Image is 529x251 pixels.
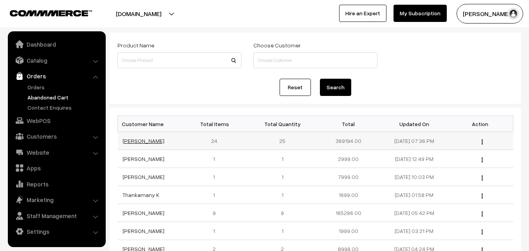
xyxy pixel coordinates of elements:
a: [PERSON_NAME] [123,209,164,216]
td: 24 [184,132,249,150]
th: Total Quantity [249,116,315,132]
a: WebPOS [10,114,103,128]
th: Customer Name [118,116,184,132]
input: Choose Customer [253,52,377,68]
td: 1 [249,186,315,204]
input: Choose Product [117,52,242,68]
a: Customers [10,129,103,143]
a: COMMMERCE [10,8,78,17]
a: Dashboard [10,37,103,51]
img: Menu [482,211,483,217]
th: Action [447,116,513,132]
a: [PERSON_NAME] [123,173,164,180]
img: Menu [482,229,483,235]
label: Product Name [117,41,154,49]
a: Website [10,145,103,159]
a: My Subscription [394,5,447,22]
img: Menu [482,157,483,163]
td: 7999.00 [315,168,381,186]
td: 1999.00 [315,222,381,240]
a: Staff Management [10,209,103,223]
td: 1 [184,186,249,204]
a: Reset [280,79,311,96]
img: Menu [482,175,483,181]
label: Choose Customer [253,41,301,49]
th: Total [315,116,381,132]
a: Apps [10,161,103,175]
a: Orders [10,69,103,83]
a: [PERSON_NAME] [123,228,164,234]
td: 1 [249,222,315,240]
td: [DATE] 03:21 PM [381,222,447,240]
td: 9 [249,204,315,222]
a: Orders [25,83,103,91]
button: [PERSON_NAME] [457,4,523,23]
a: Marketing [10,193,103,207]
a: Abandoned Cart [25,93,103,101]
td: 2999.00 [315,150,381,168]
td: [DATE] 05:42 PM [381,204,447,222]
a: Thankamany K [123,191,159,198]
td: [DATE] 07:36 PM [381,132,447,150]
td: 25 [249,132,315,150]
td: 9 [184,204,249,222]
img: user [507,8,519,20]
td: 1 [184,150,249,168]
td: 165286.00 [315,204,381,222]
a: Settings [10,224,103,238]
td: 1 [184,168,249,186]
td: 1699.00 [315,186,381,204]
td: 369194.00 [315,132,381,150]
td: 1 [249,150,315,168]
button: Search [320,79,351,96]
a: [PERSON_NAME] [123,155,164,162]
a: Hire an Expert [339,5,386,22]
td: [DATE] 12:49 PM [381,150,447,168]
img: Menu [482,139,483,144]
img: COMMMERCE [10,10,92,16]
button: [DOMAIN_NAME] [88,4,189,23]
td: [DATE] 10:03 PM [381,168,447,186]
a: [PERSON_NAME] [123,137,164,144]
img: Menu [482,193,483,199]
a: Reports [10,177,103,191]
a: Catalog [10,53,103,67]
th: Total Items [184,116,249,132]
td: [DATE] 01:58 PM [381,186,447,204]
th: Updated On [381,116,447,132]
td: 1 [249,168,315,186]
a: Contact Enquires [25,103,103,112]
td: 1 [184,222,249,240]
